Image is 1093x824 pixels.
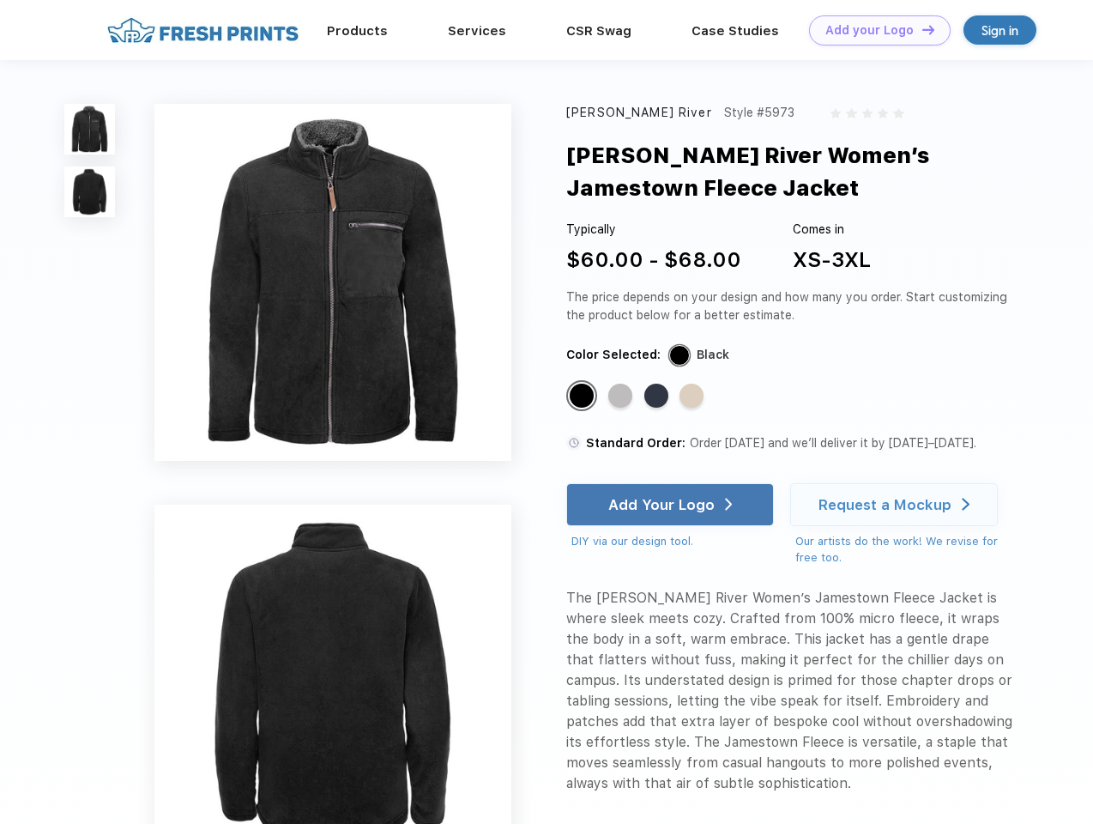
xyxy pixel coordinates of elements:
div: Typically [566,221,741,239]
img: standard order [566,435,582,451]
img: gray_star.svg [862,108,873,118]
div: XS-3XL [793,245,871,276]
div: $60.00 - $68.00 [566,245,741,276]
img: func=resize&h=640 [154,104,511,461]
div: Light-Grey [608,384,632,408]
a: Products [327,23,388,39]
img: white arrow [725,498,733,511]
div: Color Selected: [566,346,661,364]
div: Request a Mockup [818,496,951,513]
div: [PERSON_NAME] River Women’s Jamestown Fleece Jacket [566,139,1058,205]
a: Sign in [963,15,1036,45]
img: func=resize&h=100 [64,167,115,217]
div: [PERSON_NAME] River [566,104,712,122]
div: Sign in [981,21,1018,40]
div: DIY via our design tool. [571,533,774,550]
div: Sand [679,384,704,408]
img: gray_star.svg [846,108,856,118]
img: white arrow [962,498,969,511]
img: DT [922,25,934,34]
div: Navy [644,384,668,408]
div: Add Your Logo [608,496,715,513]
img: gray_star.svg [893,108,903,118]
div: Our artists do the work! We revise for free too. [795,533,1014,566]
span: Order [DATE] and we’ll deliver it by [DATE]–[DATE]. [690,436,976,450]
div: Comes in [793,221,871,239]
div: Style #5973 [724,104,794,122]
div: Black [570,384,594,408]
img: gray_star.svg [878,108,888,118]
div: Black [697,346,729,364]
div: The [PERSON_NAME] River Women’s Jamestown Fleece Jacket is where sleek meets cozy. Crafted from 1... [566,588,1014,794]
span: Standard Order: [586,436,685,450]
div: Add your Logo [825,23,914,38]
div: The price depends on your design and how many you order. Start customizing the product below for ... [566,288,1014,324]
img: fo%20logo%202.webp [102,15,304,45]
img: func=resize&h=100 [64,104,115,154]
img: gray_star.svg [830,108,841,118]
